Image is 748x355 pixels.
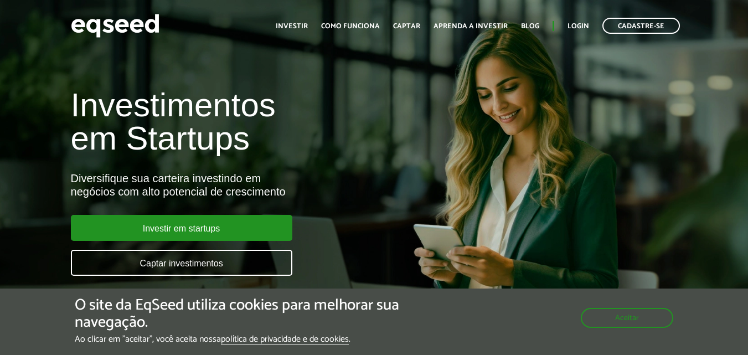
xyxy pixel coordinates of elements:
[71,215,292,241] a: Investir em startups
[568,23,589,30] a: Login
[71,172,429,198] div: Diversifique sua carteira investindo em negócios com alto potencial de crescimento
[221,335,349,344] a: política de privacidade e de cookies
[602,18,680,34] a: Cadastre-se
[393,23,420,30] a: Captar
[71,250,292,276] a: Captar investimentos
[521,23,539,30] a: Blog
[434,23,508,30] a: Aprenda a investir
[276,23,308,30] a: Investir
[321,23,380,30] a: Como funciona
[71,11,159,40] img: EqSeed
[581,308,673,328] button: Aceitar
[75,334,434,344] p: Ao clicar em "aceitar", você aceita nossa .
[71,89,429,155] h1: Investimentos em Startups
[75,297,434,331] h5: O site da EqSeed utiliza cookies para melhorar sua navegação.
